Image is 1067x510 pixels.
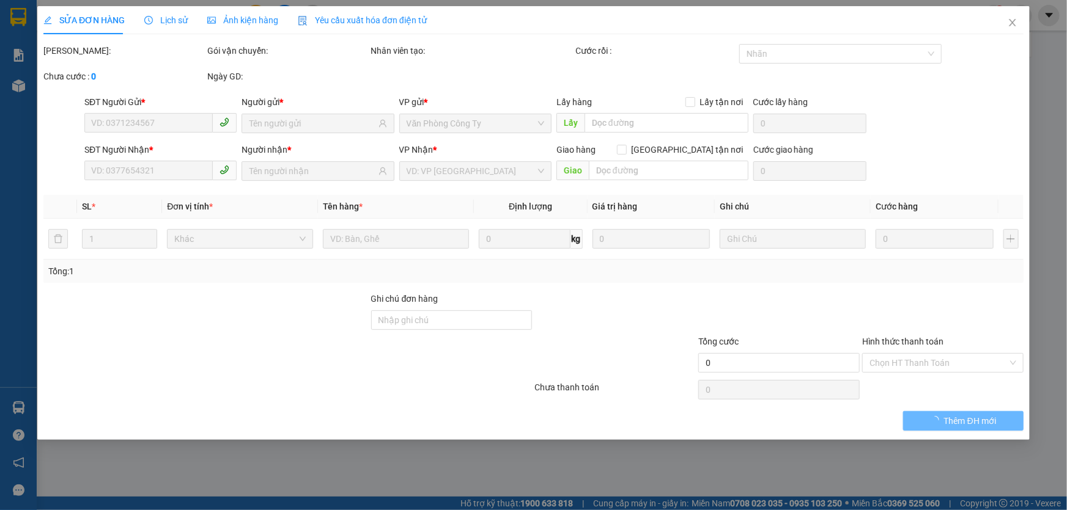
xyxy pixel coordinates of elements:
[242,95,394,109] div: Người gửi
[534,381,698,402] div: Chưa thanh toán
[753,114,866,133] input: Cước lấy hàng
[371,294,438,304] label: Ghi chú đơn hàng
[1003,229,1019,249] button: plus
[753,161,866,181] input: Cước giao hàng
[298,15,427,25] span: Yêu cầu xuất hóa đơn điện tử
[84,95,237,109] div: SĐT Người Gửi
[371,44,574,57] div: Nhân viên tạo:
[144,15,188,25] span: Lịch sử
[84,143,237,156] div: SĐT Người Nhận
[43,44,205,57] div: [PERSON_NAME]:
[399,145,434,155] span: VP Nhận
[556,97,592,107] span: Lấy hàng
[585,113,748,133] input: Dọc đường
[220,117,229,127] span: phone
[249,117,375,130] input: Tên người gửi
[144,16,153,24] span: clock-circle
[298,16,308,26] img: icon
[167,202,213,211] span: Đơn vị tính
[48,229,68,249] button: delete
[378,167,387,175] span: user
[593,202,638,211] span: Giá trị hàng
[589,161,748,180] input: Dọc đường
[207,70,369,83] div: Ngày GD:
[695,95,748,109] span: Lấy tận nơi
[593,229,711,249] input: 0
[698,337,739,346] span: Tổng cước
[753,145,814,155] label: Cước giao hàng
[876,229,994,249] input: 0
[43,16,52,24] span: edit
[715,195,871,219] th: Ghi chú
[944,414,996,428] span: Thêm ĐH mới
[1008,18,1017,27] span: close
[407,114,544,133] span: Văn Phòng Công Ty
[556,113,585,133] span: Lấy
[371,310,533,330] input: Ghi chú đơn hàng
[378,119,387,128] span: user
[570,229,583,249] span: kg
[220,165,229,175] span: phone
[556,145,596,155] span: Giao hàng
[509,202,552,211] span: Định lượng
[207,15,278,25] span: Ảnh kiện hàng
[48,264,412,278] div: Tổng: 1
[242,143,394,156] div: Người nhận
[903,411,1024,431] button: Thêm ĐH mới
[174,230,306,248] span: Khác
[931,416,944,424] span: loading
[43,15,125,25] span: SỬA ĐƠN HÀNG
[249,164,375,178] input: Tên người nhận
[207,44,369,57] div: Gói vận chuyển:
[862,337,943,346] label: Hình thức thanh toán
[627,143,748,156] span: [GEOGRAPHIC_DATA] tận nơi
[995,6,1030,40] button: Close
[575,44,737,57] div: Cước rồi :
[323,202,363,211] span: Tên hàng
[720,229,866,249] input: Ghi Chú
[91,71,96,81] b: 0
[43,70,205,83] div: Chưa cước :
[82,202,92,211] span: SL
[556,161,589,180] span: Giao
[876,202,918,211] span: Cước hàng
[753,97,808,107] label: Cước lấy hàng
[207,16,216,24] span: picture
[399,95,552,109] div: VP gửi
[323,229,469,249] input: VD: Bàn, Ghế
